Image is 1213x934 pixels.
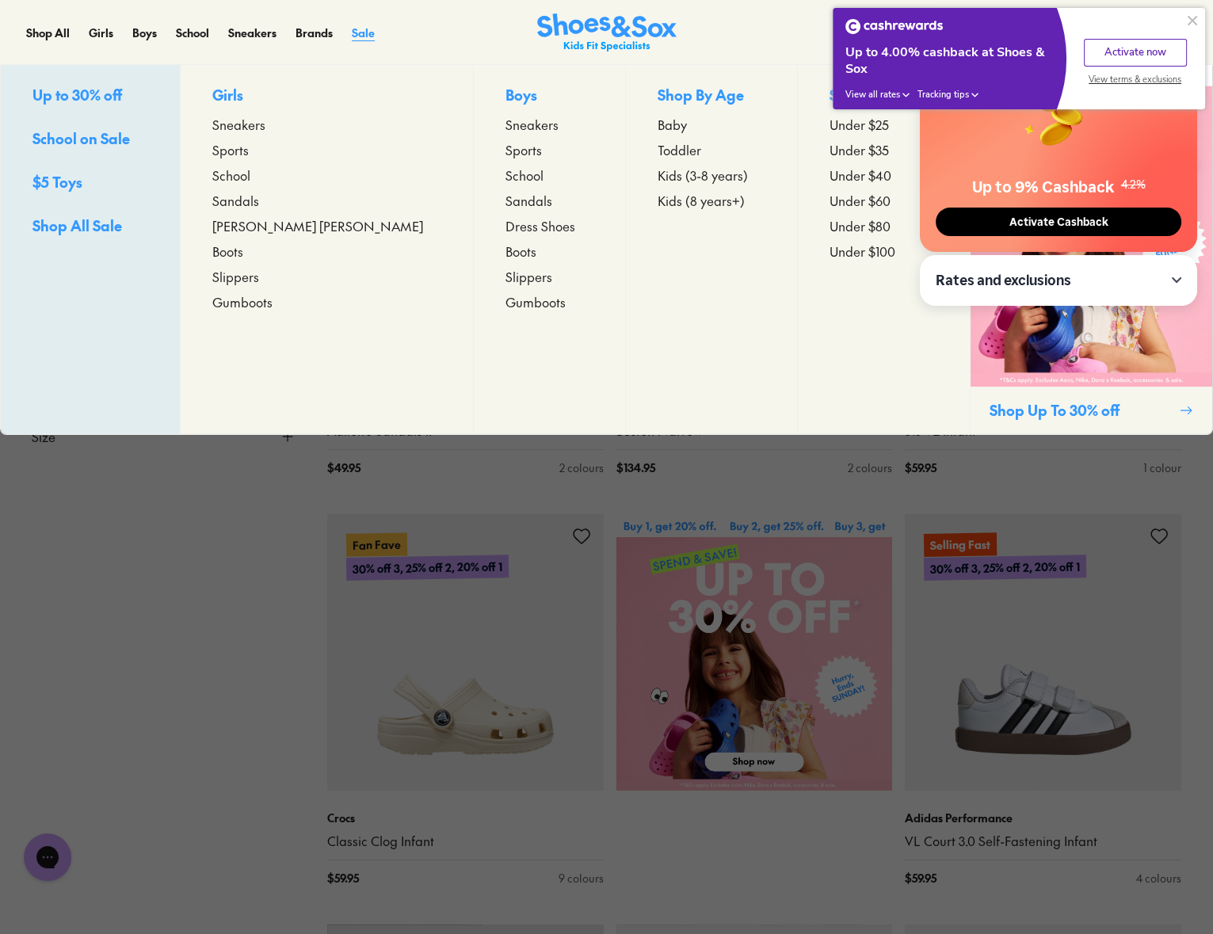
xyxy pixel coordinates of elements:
[505,292,593,311] a: Gumboots
[352,25,375,41] a: Sale
[212,166,441,185] a: School
[830,191,938,210] a: Under $60
[830,191,891,210] span: Under $60
[924,555,1086,581] p: 30% off 3, 25% off 2, 20% off 1
[16,828,79,886] iframe: Gorgias live chat messenger
[212,267,441,286] a: Slippers
[327,833,604,850] a: Classic Clog Infant
[905,870,936,886] span: $ 59.95
[830,84,938,109] p: Shop By Price
[212,216,441,235] a: [PERSON_NAME] [PERSON_NAME]
[505,267,593,286] a: Slippers
[830,115,938,134] a: Under $25
[176,25,209,40] span: School
[537,13,677,52] img: SNS_Logo_Responsive.svg
[212,292,273,311] span: Gumboots
[830,242,938,261] a: Under $100
[327,514,604,791] a: Fan Fave30% off 3, 25% off 2, 20% off 1
[327,810,604,826] p: Crocs
[32,427,55,446] span: Size
[905,833,1181,850] a: VL Court 3.0 Self-Fastening Infant
[505,292,566,311] span: Gumboots
[32,128,130,148] span: School on Sale
[537,13,677,52] a: Shoes & Sox
[32,172,82,192] span: $5 Toys
[32,171,148,196] a: $5 Toys
[327,870,359,886] span: $ 59.95
[228,25,277,41] a: Sneakers
[505,166,544,185] span: School
[346,555,509,581] p: 30% off 3, 25% off 2, 20% off 1
[346,532,407,556] p: Fan Fave
[132,25,157,41] a: Boys
[296,25,333,40] span: Brands
[658,191,766,210] a: Kids (8 years+)
[212,191,259,210] span: Sandals
[505,84,593,109] p: Boys
[212,115,265,134] span: Sneakers
[505,242,593,261] a: Boots
[32,215,148,239] a: Shop All Sale
[845,19,943,34] img: Cashrewards white logo
[830,166,891,185] span: Under $40
[616,514,893,791] img: SNS_WEBASSETS_CategoryWidget_2560x2560_d4358fa4-32b4-4c90-932d-b6c75ae0f3ec.png
[505,166,593,185] a: School
[505,242,536,261] span: Boots
[89,25,113,41] a: Girls
[559,459,604,476] div: 2 colours
[212,267,259,286] span: Slippers
[559,870,604,886] div: 9 colours
[212,140,249,159] span: Sports
[212,216,423,235] span: [PERSON_NAME] [PERSON_NAME]
[845,89,900,101] span: View all rates
[212,191,441,210] a: Sandals
[905,810,1181,826] p: Adidas Performance
[830,115,889,134] span: Under $25
[1143,459,1181,476] div: 1 colour
[212,166,250,185] span: School
[132,25,157,40] span: Boys
[212,84,441,109] p: Girls
[505,115,559,134] span: Sneakers
[658,84,766,109] p: Shop By Age
[505,216,575,235] span: Dress Shoes
[658,166,748,185] span: Kids (3-8 years)
[505,267,552,286] span: Slippers
[845,44,1054,78] div: Up to 4.00% cashback at Shoes & Sox
[658,191,745,210] span: Kids (8 years+)
[830,216,938,235] a: Under $80
[212,242,243,261] span: Boots
[1084,39,1187,67] button: Activate now
[658,115,766,134] a: Baby
[658,140,701,159] span: Toddler
[1089,74,1181,86] span: View terms & exclusions
[905,459,936,476] span: $ 59.95
[990,399,1173,421] p: Shop Up To 30% off
[658,115,687,134] span: Baby
[212,115,441,134] a: Sneakers
[848,459,892,476] div: 2 colours
[212,292,441,311] a: Gumboots
[296,25,333,41] a: Brands
[505,140,542,159] span: Sports
[505,115,593,134] a: Sneakers
[830,242,895,261] span: Under $100
[830,140,938,159] a: Under $35
[32,215,122,235] span: Shop All Sale
[830,216,891,235] span: Under $80
[505,191,593,210] a: Sandals
[26,25,70,40] span: Shop All
[32,84,148,109] a: Up to 30% off
[228,25,277,40] span: Sneakers
[212,140,441,159] a: Sports
[917,89,969,101] span: Tracking tips
[176,25,209,41] a: School
[905,514,1181,791] a: Selling Fast30% off 3, 25% off 2, 20% off 1
[327,459,360,476] span: $ 49.95
[658,166,766,185] a: Kids (3-8 years)
[830,166,938,185] a: Under $40
[505,191,552,210] span: Sandals
[616,459,655,476] span: $ 134.95
[658,140,766,159] a: Toddler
